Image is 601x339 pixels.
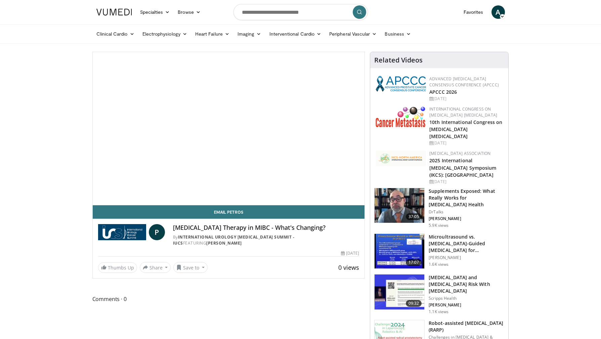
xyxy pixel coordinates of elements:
p: 1.6K views [429,262,448,267]
a: International Congress on [MEDICAL_DATA] [MEDICAL_DATA] [429,106,497,118]
span: 09:32 [406,300,422,307]
a: [PERSON_NAME] [206,240,242,246]
span: Comments 0 [92,295,365,303]
p: Scripps Health [429,296,504,301]
p: [PERSON_NAME] [429,255,504,260]
a: Favorites [460,5,487,19]
p: DrTalks [429,209,504,215]
p: [PERSON_NAME] [429,302,504,308]
div: [DATE] [429,140,503,146]
button: Share [140,262,171,273]
a: Electrophysiology [138,27,191,41]
a: Imaging [233,27,265,41]
img: 6ff8bc22-9509-4454-a4f8-ac79dd3b8976.png.150x105_q85_autocrop_double_scale_upscale_version-0.2.png [376,106,426,127]
div: By FEATURING [173,234,359,246]
a: Interventional Cardio [265,27,326,41]
img: d0371492-b5bc-4101-bdcb-0105177cfd27.150x105_q85_crop-smart_upscale.jpg [375,234,424,269]
a: 17:07 Microultrasound vs. [MEDICAL_DATA]-Guided [MEDICAL_DATA] for [MEDICAL_DATA] Diagnosis … [PE... [374,234,504,269]
button: Save to [173,262,208,273]
h4: Related Videos [374,56,423,64]
span: 0 views [338,263,359,271]
a: APCCC 2026 [429,89,457,95]
h3: [MEDICAL_DATA] and [MEDICAL_DATA] Risk With [MEDICAL_DATA] [429,274,504,294]
img: VuMedi Logo [96,9,132,15]
a: P [149,224,165,240]
img: fca7e709-d275-4aeb-92d8-8ddafe93f2a6.png.150x105_q85_autocrop_double_scale_upscale_version-0.2.png [376,151,426,166]
img: 92ba7c40-df22-45a2-8e3f-1ca017a3d5ba.png.150x105_q85_autocrop_double_scale_upscale_version-0.2.png [376,76,426,92]
a: Thumbs Up [98,262,137,273]
h3: Microultrasound vs. [MEDICAL_DATA]-Guided [MEDICAL_DATA] for [MEDICAL_DATA] Diagnosis … [429,234,504,254]
a: Heart Failure [191,27,233,41]
img: 649d3fc0-5ee3-4147-b1a3-955a692e9799.150x105_q85_crop-smart_upscale.jpg [375,188,424,223]
h4: [MEDICAL_DATA] Therapy in MIBC - What's Changing? [173,224,359,231]
a: Specialties [136,5,174,19]
a: Peripheral Vascular [325,27,381,41]
a: Email Petros [93,205,365,219]
span: 37:05 [406,213,422,220]
a: Clinical Cardio [92,27,138,41]
h3: Robot-assisted [MEDICAL_DATA] (RARP) [429,320,504,333]
img: International Urology Cancer Summit - IUCS [98,224,146,240]
a: 09:32 [MEDICAL_DATA] and [MEDICAL_DATA] Risk With [MEDICAL_DATA] Scripps Health [PERSON_NAME] 1.1... [374,274,504,314]
a: Advanced [MEDICAL_DATA] Consensus Conference (APCCC) [429,76,499,88]
a: International Urology [MEDICAL_DATA] Summit - IUCS [173,234,295,246]
p: 1.1K views [429,309,448,314]
a: 37:05 Supplements Exposed: What Really Works for [MEDICAL_DATA] Health DrTalks [PERSON_NAME] 5.9K... [374,188,504,228]
p: 5.9K views [429,223,448,228]
p: [PERSON_NAME] [429,216,504,221]
a: 10th International Congress on [MEDICAL_DATA] [MEDICAL_DATA] [429,119,502,139]
a: 2025 International [MEDICAL_DATA] Symposium (IKCS): [GEOGRAPHIC_DATA] [429,157,496,178]
a: A [491,5,505,19]
a: [MEDICAL_DATA] Association [429,151,490,156]
span: 17:07 [406,259,422,266]
img: 11abbcd4-a476-4be7-920b-41eb594d8390.150x105_q85_crop-smart_upscale.jpg [375,274,424,309]
div: [DATE] [429,179,503,185]
a: Business [381,27,415,41]
a: Browse [174,5,205,19]
video-js: Video Player [93,52,365,205]
div: [DATE] [341,250,359,256]
h3: Supplements Exposed: What Really Works for [MEDICAL_DATA] Health [429,188,504,208]
div: [DATE] [429,96,503,102]
input: Search topics, interventions [233,4,368,20]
